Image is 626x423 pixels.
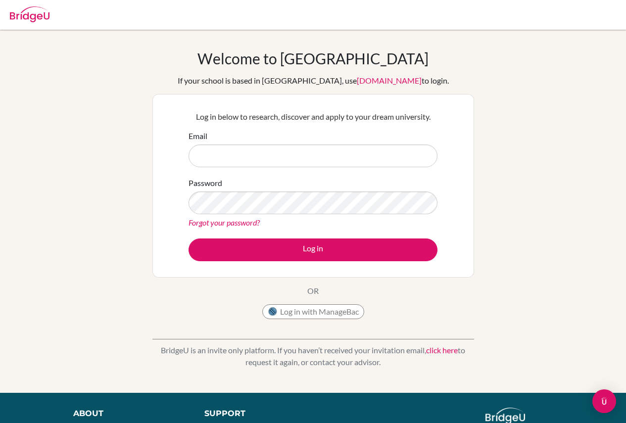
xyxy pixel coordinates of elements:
[262,304,364,319] button: Log in with ManageBac
[189,111,437,123] p: Log in below to research, discover and apply to your dream university.
[189,238,437,261] button: Log in
[178,75,449,87] div: If your school is based in [GEOGRAPHIC_DATA], use to login.
[73,408,182,420] div: About
[189,177,222,189] label: Password
[204,408,303,420] div: Support
[307,285,319,297] p: OR
[197,49,429,67] h1: Welcome to [GEOGRAPHIC_DATA]
[152,344,474,368] p: BridgeU is an invite only platform. If you haven’t received your invitation email, to request it ...
[189,130,207,142] label: Email
[426,345,458,355] a: click here
[189,218,260,227] a: Forgot your password?
[357,76,422,85] a: [DOMAIN_NAME]
[10,6,49,22] img: Bridge-U
[592,389,616,413] div: Open Intercom Messenger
